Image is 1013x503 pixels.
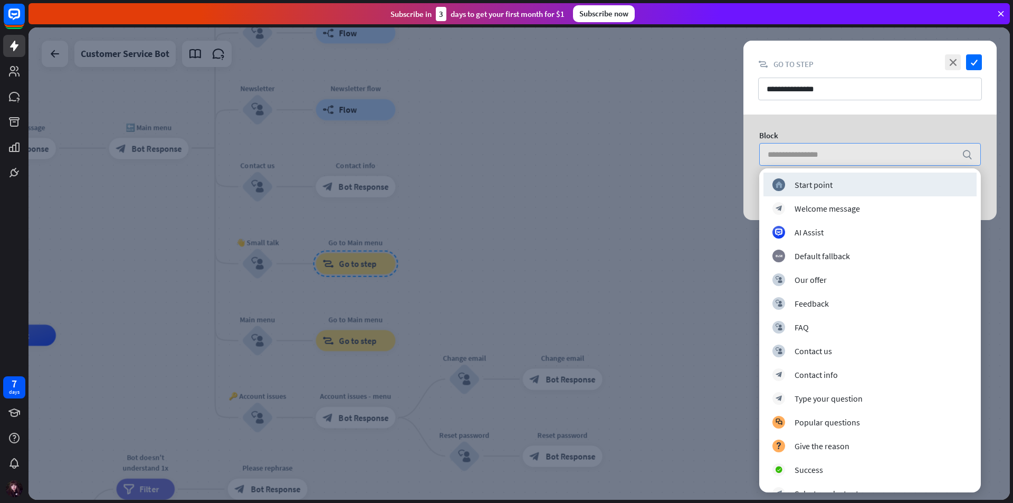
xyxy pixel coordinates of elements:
[776,276,782,283] i: block_user_input
[966,54,982,70] i: check
[776,442,782,449] i: block_question
[795,179,833,190] div: Start point
[795,369,838,380] div: Contact info
[773,59,814,69] span: Go to step
[795,298,829,309] div: Feedback
[758,60,768,69] i: block_goto
[795,227,824,238] div: AI Assist
[8,4,40,36] button: Open LiveChat chat widget
[776,371,782,378] i: block_bot_response
[776,205,782,212] i: block_bot_response
[795,251,850,261] div: Default fallback
[759,173,981,183] div: or
[775,466,782,473] i: block_success
[12,379,17,388] div: 7
[795,441,849,451] div: Give the reason
[759,130,981,140] div: Block
[795,203,860,214] div: Welcome message
[390,7,565,21] div: Subscribe in days to get your first month for $1
[9,388,20,396] div: days
[776,324,782,330] i: block_user_input
[795,393,863,404] div: Type your question
[795,346,832,356] div: Contact us
[795,417,860,428] div: Popular questions
[776,252,782,259] i: block_fallback
[776,300,782,307] i: block_user_input
[776,419,782,425] i: block_faq
[776,181,782,188] i: home_2
[573,5,635,22] div: Subscribe now
[436,7,446,21] div: 3
[795,322,809,333] div: FAQ
[776,347,782,354] i: block_user_input
[795,464,823,475] div: Success
[945,54,961,70] i: close
[776,395,782,402] i: block_bot_response
[3,376,25,398] a: 7 days
[962,149,972,160] i: search
[795,274,827,285] div: Our offer
[776,490,782,497] i: block_bot_response
[795,488,878,499] div: Select product category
